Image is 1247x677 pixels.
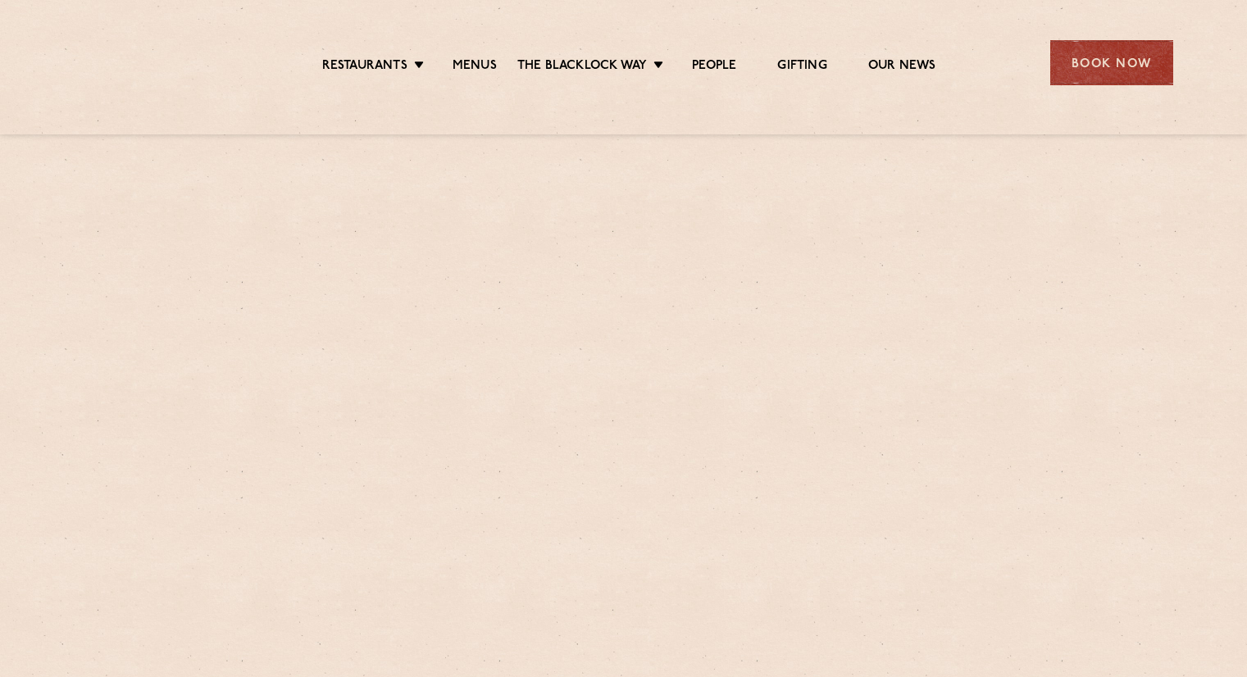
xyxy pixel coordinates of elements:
[1050,40,1173,85] div: Book Now
[75,16,216,110] img: svg%3E
[322,58,407,76] a: Restaurants
[868,58,936,76] a: Our News
[517,58,647,76] a: The Blacklock Way
[777,58,826,76] a: Gifting
[453,58,497,76] a: Menus
[692,58,736,76] a: People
